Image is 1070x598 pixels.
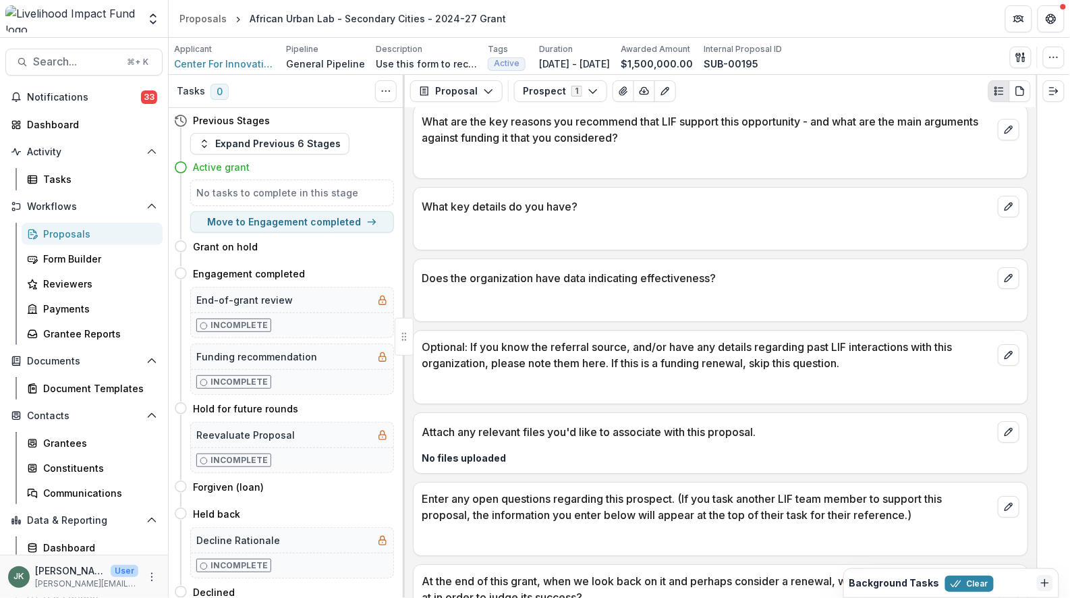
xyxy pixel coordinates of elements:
button: Proposal [410,80,503,102]
div: Document Templates [43,381,152,396]
button: edit [998,267,1019,289]
a: Proposals [22,223,163,245]
h4: Forgiven (loan) [193,480,264,494]
button: Prospect1 [514,80,607,102]
span: Search... [33,55,119,68]
button: edit [998,119,1019,140]
button: Open Activity [5,141,163,163]
div: Payments [43,302,152,316]
p: [PERSON_NAME][EMAIL_ADDRESS][DOMAIN_NAME] [35,578,138,590]
span: Documents [27,356,141,367]
div: Dashboard [27,117,152,132]
button: Open Contacts [5,405,163,427]
p: Incomplete [210,454,268,466]
button: Partners [1005,5,1032,32]
a: Dashboard [22,537,163,559]
span: 0 [210,84,229,100]
a: Document Templates [22,377,163,400]
div: Constituents [43,461,152,475]
p: Optional: If you know the referral source, and/or have any details regarding past LIF interaction... [422,339,992,371]
span: Activity [27,146,141,158]
h5: No tasks to complete in this stage [196,186,388,200]
div: Communications [43,486,152,500]
p: Attach any relevant files you'd like to associate with this proposal. [422,424,992,440]
a: Proposals [174,9,232,28]
button: PDF view [1009,80,1031,102]
h4: Active grant [193,160,250,174]
div: Reviewers [43,277,152,291]
img: Livelihood Impact Fund logo [5,5,138,32]
button: Toggle View Cancelled Tasks [375,80,397,102]
h4: Held back [193,507,240,521]
span: Notifications [27,92,141,103]
div: Dashboard [43,541,152,555]
button: Open Workflows [5,196,163,217]
p: Duration [539,43,573,55]
button: Expand Previous 6 Stages [190,133,349,155]
button: Edit as form [654,80,676,102]
div: Proposals [179,11,227,26]
p: Tags [488,43,508,55]
button: edit [998,196,1019,217]
a: Form Builder [22,248,163,270]
h2: Background Tasks [849,578,940,589]
span: Active [494,59,519,68]
button: Open Data & Reporting [5,510,163,531]
button: Expand right [1043,80,1065,102]
p: SUB-00195 [704,57,758,71]
a: Reviewers [22,273,163,295]
p: Enter any open questions regarding this prospect. (If you task another LIF team member to support... [422,491,992,523]
h5: Reevaluate Proposal [196,428,295,442]
button: Clear [945,576,994,592]
button: edit [998,344,1019,366]
nav: breadcrumb [174,9,511,28]
button: edit [998,421,1019,443]
h3: Tasks [177,86,205,97]
p: General Pipeline [286,57,365,71]
p: Incomplete [210,376,268,388]
button: Notifications33 [5,86,163,108]
p: Internal Proposal ID [704,43,782,55]
p: [PERSON_NAME] [35,564,105,578]
button: Open entity switcher [144,5,163,32]
p: What key details do you have? [422,198,992,215]
a: Grantee Reports [22,323,163,345]
div: ⌘ + K [124,55,151,70]
h5: Decline Rationale [196,533,280,547]
button: edit [998,496,1019,518]
button: Plaintext view [988,80,1010,102]
p: [DATE] - [DATE] [539,57,610,71]
p: Pipeline [286,43,318,55]
div: Grantee Reports [43,327,152,341]
button: View Attached Files [613,80,634,102]
a: Communications [22,482,163,504]
p: Does the organization have data indicating effectiveness? [422,270,992,286]
h4: Hold for future rounds [193,402,298,416]
p: $1,500,000.00 [621,57,693,71]
button: More [144,569,160,585]
p: No files uploaded [422,451,1019,465]
a: Dashboard [5,113,163,136]
p: Incomplete [210,319,268,331]
h5: End-of-grant review [196,293,293,307]
h4: Grant on hold [193,240,258,254]
h4: Engagement completed [193,267,305,281]
span: Contacts [27,410,141,422]
a: Tasks [22,168,163,190]
a: Grantees [22,432,163,454]
span: Workflows [27,201,141,213]
span: 33 [141,90,157,104]
p: Incomplete [210,560,268,572]
a: Constituents [22,457,163,479]
button: Open Documents [5,350,163,372]
p: Awarded Amount [621,43,690,55]
h4: Previous Stages [193,113,270,128]
button: Dismiss [1037,575,1053,591]
p: Applicant [174,43,212,55]
p: What are the key reasons you recommend that LIF support this opportunity - and what are the main ... [422,113,992,146]
button: Get Help [1038,5,1065,32]
button: Move to Engagement completed [190,211,394,233]
a: Payments [22,298,163,320]
div: Tasks [43,172,152,186]
h5: Funding recommendation [196,350,317,364]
